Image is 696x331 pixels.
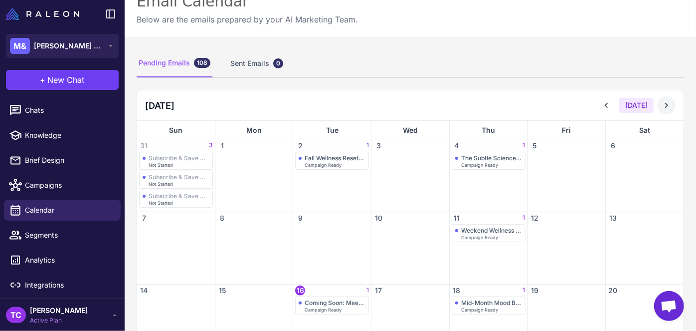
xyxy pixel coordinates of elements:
[528,121,606,140] div: Fri
[25,155,113,166] span: Brief Design
[209,141,213,151] span: 3
[25,255,113,266] span: Analytics
[305,308,342,312] span: Campaign Ready
[373,213,383,223] span: 10
[40,74,46,86] span: +
[25,230,113,241] span: Segments
[530,141,540,151] span: 5
[145,99,174,112] h2: [DATE]
[6,8,83,20] a: Raleon Logo
[450,121,527,140] div: Thu
[452,286,462,296] span: 18
[373,286,383,296] span: 17
[608,141,618,151] span: 6
[149,182,173,186] span: Not Started
[4,225,121,246] a: Segments
[137,121,215,140] div: Sun
[149,173,209,181] div: Subscribe & Save BIG: The Smarter Way to Feel Good
[139,286,149,296] span: 14
[30,305,88,316] span: [PERSON_NAME]
[654,291,684,321] div: Open chat
[4,125,121,146] a: Knowledge
[34,40,104,51] span: [PERSON_NAME] & [PERSON_NAME]
[619,98,654,113] button: [DATE]
[6,34,119,58] button: M&[PERSON_NAME] & [PERSON_NAME]
[608,286,618,296] span: 20
[25,205,113,216] span: Calendar
[48,74,85,86] span: New Chat
[25,180,113,191] span: Campaigns
[366,286,369,296] span: 1
[530,213,540,223] span: 12
[4,275,121,296] a: Integrations
[461,308,498,312] span: Campaign Ready
[149,163,173,167] span: Not Started
[4,175,121,196] a: Campaigns
[305,163,342,167] span: Campaign Ready
[305,299,365,307] div: Coming Soon: Meet 'Exhale' - Your Evening Relaxation Companion
[4,150,121,171] a: Brief Design
[25,105,113,116] span: Chats
[295,141,305,151] span: 2
[461,227,522,234] div: Weekend Wellness Ritual: Your Gentle Companion
[452,213,462,223] span: 11
[523,213,525,223] span: 1
[6,70,119,90] button: +New Chat
[293,121,371,140] div: Tue
[608,213,618,223] span: 13
[139,213,149,223] span: 7
[606,121,684,140] div: Sat
[371,121,449,140] div: Wed
[305,154,365,162] div: Fall Wellness Reset: September Renewal
[137,49,212,77] div: Pending Emails
[217,286,227,296] span: 15
[461,235,498,240] span: Campaign Ready
[523,141,525,151] span: 1
[4,100,121,121] a: Chats
[461,154,522,162] div: The Subtle Science: What to Actually Expect from Microdosing
[461,163,498,167] span: Campaign Ready
[25,280,113,291] span: Integrations
[6,307,26,323] div: TC
[530,286,540,296] span: 19
[461,299,522,307] div: Mid-Month Mood Boost: 36-Hour Flash Sale
[4,200,121,221] a: Calendar
[149,201,173,205] span: Not Started
[25,130,113,141] span: Knowledge
[217,141,227,151] span: 1
[366,141,369,151] span: 1
[6,8,79,20] img: Raleon Logo
[149,192,209,200] div: Subscribe & Save BIG: The Smarter Way to Feel Good
[139,141,149,151] span: 31
[295,286,305,296] span: 16
[452,141,462,151] span: 4
[228,49,285,77] div: Sent Emails
[373,141,383,151] span: 3
[4,250,121,271] a: Analytics
[149,154,209,162] div: Subscribe & Save BIG: The Smarter Way to Feel Good
[295,213,305,223] span: 9
[10,38,30,54] div: M&
[215,121,293,140] div: Mon
[217,213,227,223] span: 8
[137,13,358,25] p: Below are the emails prepared by your AI Marketing Team.
[523,286,525,296] span: 1
[273,58,283,68] div: 0
[30,316,88,325] span: Active Plan
[194,58,210,68] div: 108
